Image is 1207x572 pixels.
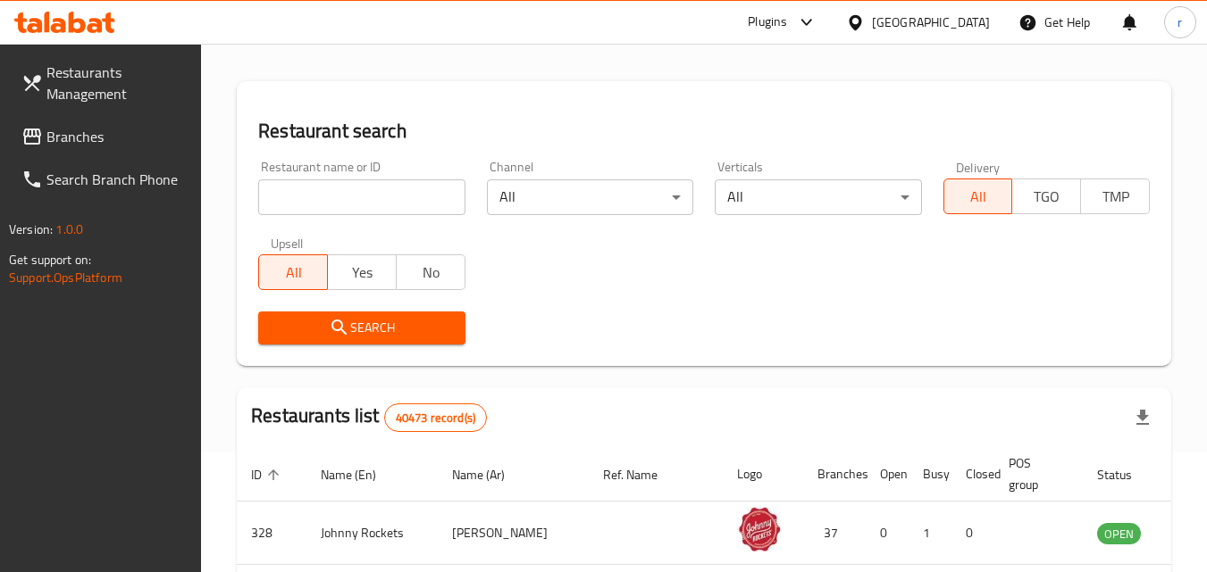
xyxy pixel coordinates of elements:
[1097,524,1141,544] span: OPEN
[46,169,188,190] span: Search Branch Phone
[866,447,909,502] th: Open
[452,464,528,485] span: Name (Ar)
[1011,178,1081,214] button: TGO
[46,62,188,104] span: Restaurants Management
[438,502,589,565] td: [PERSON_NAME]
[951,502,994,565] td: 0
[715,179,921,215] div: All
[306,502,438,565] td: Johnny Rockets
[335,260,390,286] span: Yes
[956,161,1001,173] label: Delivery
[404,260,458,286] span: No
[258,311,465,344] button: Search
[7,158,202,201] a: Search Branch Phone
[237,17,413,46] h2: Menu management
[723,447,803,502] th: Logo
[55,218,83,241] span: 1.0.0
[872,12,990,32] div: [GEOGRAPHIC_DATA]
[748,12,787,33] div: Plugins
[951,184,1006,210] span: All
[909,502,951,565] td: 1
[251,402,487,432] h2: Restaurants list
[1097,464,1155,485] span: Status
[951,447,994,502] th: Closed
[1121,396,1164,439] div: Export file
[271,236,304,249] label: Upsell
[909,447,951,502] th: Busy
[737,507,782,551] img: Johnny Rockets
[1097,523,1141,544] div: OPEN
[9,248,91,271] span: Get support on:
[1009,452,1061,495] span: POS group
[603,464,681,485] span: Ref. Name
[321,464,399,485] span: Name (En)
[1088,184,1143,210] span: TMP
[258,254,328,290] button: All
[396,254,465,290] button: No
[266,260,321,286] span: All
[803,502,866,565] td: 37
[1178,12,1182,32] span: r
[272,317,450,339] span: Search
[7,115,202,158] a: Branches
[487,179,693,215] div: All
[258,118,1150,145] h2: Restaurant search
[251,464,285,485] span: ID
[1019,184,1074,210] span: TGO
[327,254,397,290] button: Yes
[384,403,487,432] div: Total records count
[237,502,306,565] td: 328
[385,410,486,427] span: 40473 record(s)
[943,178,1013,214] button: All
[9,218,53,241] span: Version:
[803,447,866,502] th: Branches
[7,51,202,115] a: Restaurants Management
[866,502,909,565] td: 0
[9,266,122,289] a: Support.OpsPlatform
[1080,178,1150,214] button: TMP
[258,179,465,215] input: Search for restaurant name or ID..
[46,126,188,147] span: Branches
